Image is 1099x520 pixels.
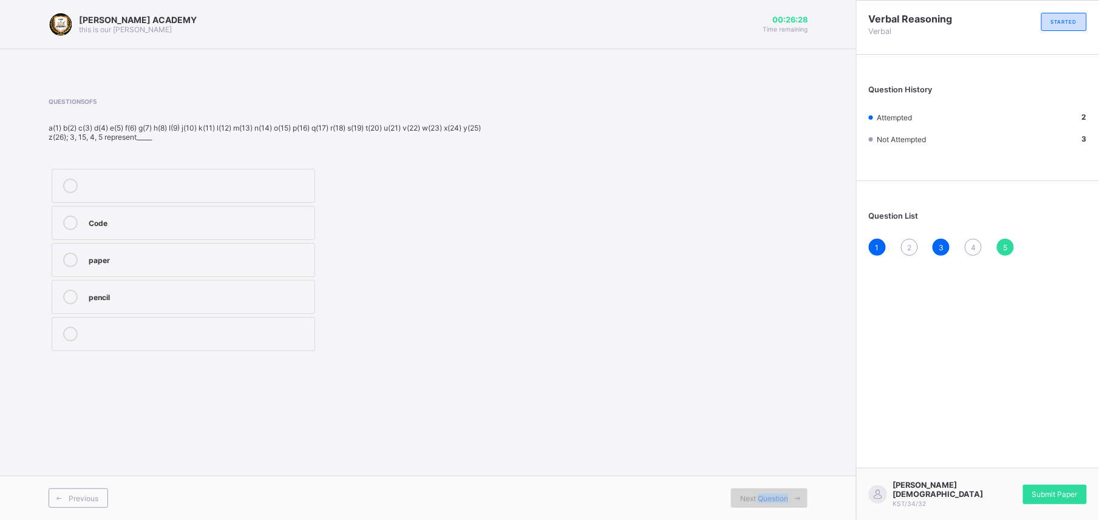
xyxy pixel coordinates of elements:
span: Next Question [740,494,788,503]
span: STARTED [1051,19,1077,25]
span: 1 [876,243,879,252]
span: Question List [869,211,919,221]
span: Verbal Reasoning [869,13,978,25]
span: 3 [939,243,944,252]
div: paper [89,253,308,265]
b: 2 [1082,112,1087,121]
b: 3 [1082,134,1087,143]
div: Code [89,216,308,228]
span: Attempted [877,113,912,122]
span: Not Attempted [877,135,926,144]
span: this is our [PERSON_NAME] [79,25,172,34]
span: [PERSON_NAME] ACADEMY [79,15,197,25]
span: Verbal [869,27,978,36]
span: Previous [69,494,98,503]
div: a(1) b(2) c(3) d(4) e(5) f(6) g(7) h(8) I(9) j(10) k(11) l(12) m(13) n(14) o(15) p(16) q(17) r(18... [49,123,498,142]
span: [PERSON_NAME][DEMOGRAPHIC_DATA] [893,481,984,499]
div: pencil [89,290,308,302]
span: Submit Paper [1032,490,1078,499]
span: Question 5 of 5 [49,98,498,105]
span: 2 [907,243,911,252]
span: Question History [869,85,933,94]
span: 00:26:28 [763,15,808,24]
span: KST/34/32 [893,500,927,507]
span: 4 [971,243,976,252]
span: Time remaining [763,26,808,33]
span: 5 [1003,243,1007,252]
